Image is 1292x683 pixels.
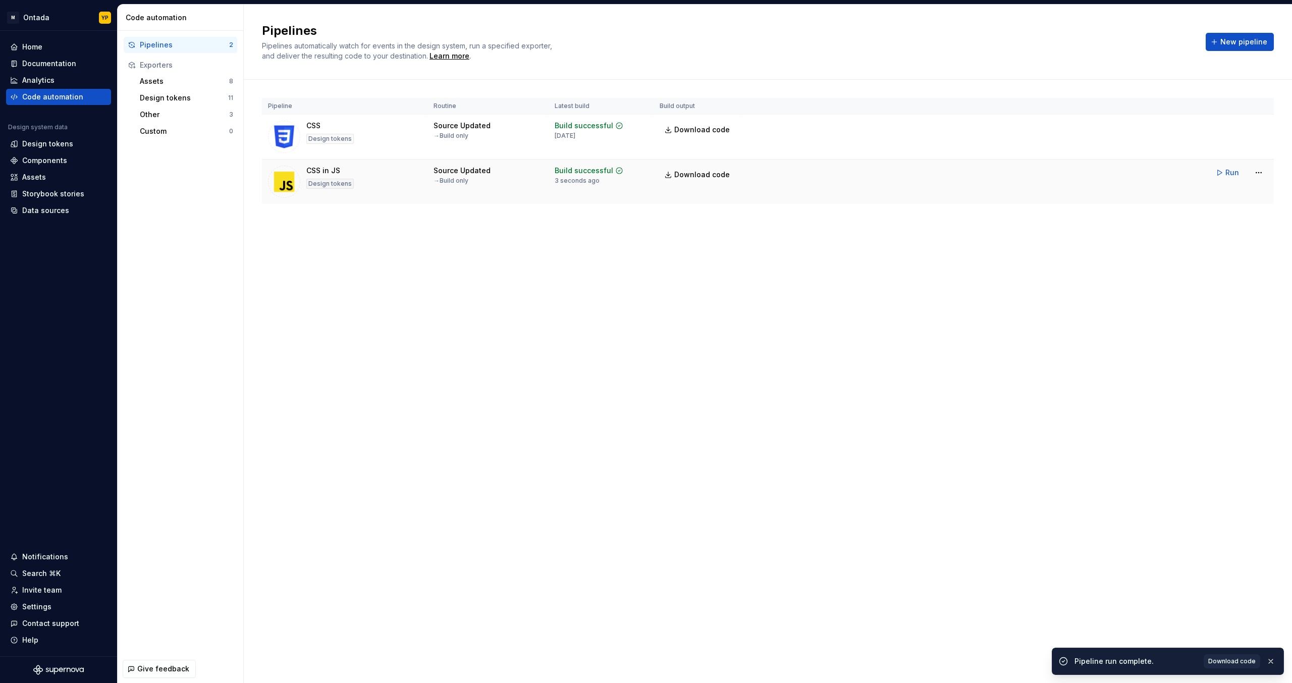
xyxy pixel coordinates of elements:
[6,582,111,598] a: Invite team
[137,664,189,674] span: Give feedback
[6,39,111,55] a: Home
[136,90,237,106] button: Design tokens11
[140,93,228,103] div: Design tokens
[22,42,42,52] div: Home
[434,121,491,131] div: Source Updated
[1074,656,1198,666] div: Pipeline run complete.
[22,635,38,645] div: Help
[6,202,111,219] a: Data sources
[126,13,239,23] div: Code automation
[6,599,111,615] a: Settings
[674,170,730,180] span: Download code
[2,7,115,28] button: MOntadaYP
[22,205,69,216] div: Data sources
[555,121,613,131] div: Build successful
[7,12,19,24] div: M
[6,186,111,202] a: Storybook stories
[555,177,600,185] div: 3 seconds ago
[6,72,111,88] a: Analytics
[674,125,730,135] span: Download code
[6,565,111,582] button: Search ⌘K
[140,110,229,120] div: Other
[6,152,111,169] a: Components
[549,98,654,115] th: Latest build
[6,169,111,185] a: Assets
[229,127,233,135] div: 0
[555,132,575,140] div: [DATE]
[555,166,613,176] div: Build successful
[660,166,736,184] a: Download code
[229,41,233,49] div: 2
[22,189,84,199] div: Storybook stories
[434,132,468,140] div: → Build only
[23,13,49,23] div: Ontada
[428,52,471,60] span: .
[229,77,233,85] div: 8
[1206,33,1274,51] button: New pipeline
[140,40,229,50] div: Pipelines
[1204,654,1260,668] a: Download code
[22,92,83,102] div: Code automation
[124,37,237,53] button: Pipelines2
[229,111,233,119] div: 3
[434,166,491,176] div: Source Updated
[228,94,233,102] div: 11
[136,123,237,139] button: Custom0
[22,155,67,166] div: Components
[1211,164,1246,182] button: Run
[262,98,427,115] th: Pipeline
[22,172,46,182] div: Assets
[429,51,469,61] a: Learn more
[1220,37,1267,47] span: New pipeline
[140,126,229,136] div: Custom
[22,59,76,69] div: Documentation
[306,121,320,131] div: CSS
[22,552,68,562] div: Notifications
[427,98,549,115] th: Routine
[22,618,79,628] div: Contact support
[1225,168,1239,178] span: Run
[1208,657,1256,665] span: Download code
[8,123,68,131] div: Design system data
[306,134,354,144] div: Design tokens
[262,41,554,60] span: Pipelines automatically watch for events in the design system, run a specified exporter, and deli...
[6,549,111,565] button: Notifications
[306,166,340,176] div: CSS in JS
[434,177,468,185] div: → Build only
[306,179,354,189] div: Design tokens
[22,602,51,612] div: Settings
[6,89,111,105] a: Code automation
[6,56,111,72] a: Documentation
[262,23,1194,39] h2: Pipelines
[33,665,84,675] svg: Supernova Logo
[136,107,237,123] button: Other3
[140,76,229,86] div: Assets
[22,75,55,85] div: Analytics
[22,139,73,149] div: Design tokens
[136,73,237,89] button: Assets8
[22,585,62,595] div: Invite team
[654,98,742,115] th: Build output
[123,660,196,678] button: Give feedback
[22,568,61,579] div: Search ⌘K
[660,121,736,139] a: Download code
[101,14,109,22] div: YP
[6,136,111,152] a: Design tokens
[6,632,111,648] button: Help
[140,60,233,70] div: Exporters
[6,615,111,632] button: Contact support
